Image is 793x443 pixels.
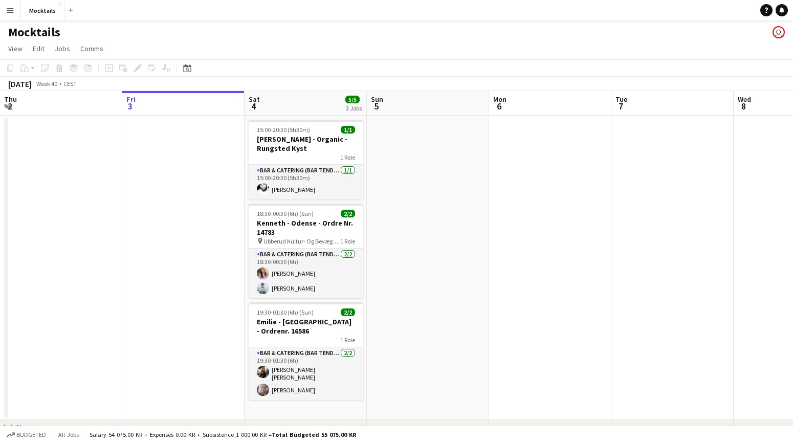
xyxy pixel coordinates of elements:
[493,95,506,104] span: Mon
[341,126,355,134] span: 1/1
[56,431,81,438] span: All jobs
[33,44,45,53] span: Edit
[257,210,314,217] span: 18:30-00:30 (6h) (Sun)
[249,347,363,400] app-card-role: Bar & Catering (Bar Tender)2/219:30-01:30 (6h)[PERSON_NAME] [PERSON_NAME] [PERSON_NAME][PERSON_NAME]
[773,26,785,38] app-user-avatar: Hektor Pantas
[249,302,363,400] app-job-card: 19:30-01:30 (6h) (Sun)2/2Emilie - [GEOGRAPHIC_DATA] - Ordrenr. 165861 RoleBar & Catering (Bar Ten...
[8,44,23,53] span: View
[369,100,383,112] span: 5
[249,317,363,336] h3: Emilie - [GEOGRAPHIC_DATA] - Ordrenr. 16586
[257,126,310,134] span: 15:00-20:30 (5h30m)
[340,153,355,161] span: 1 Role
[34,80,59,87] span: Week 40
[21,1,64,20] button: Mocktails
[4,42,27,55] a: View
[8,25,60,40] h1: Mocktails
[249,218,363,237] h3: Kenneth - Odense - Ordre Nr. 14783
[341,308,355,316] span: 2/2
[249,135,363,153] h3: [PERSON_NAME] - Organic - Rungsted Kyst
[80,44,103,53] span: Comms
[8,79,32,89] div: [DATE]
[125,100,136,112] span: 3
[29,42,49,55] a: Edit
[615,95,627,104] span: Tue
[249,120,363,200] app-job-card: 15:00-20:30 (5h30m)1/1[PERSON_NAME] - Organic - Rungsted Kyst1 RoleBar & Catering (Bar Tender)1/1...
[247,100,260,112] span: 4
[3,100,17,112] span: 2
[249,204,363,298] app-job-card: 18:30-00:30 (6h) (Sun)2/2Kenneth - Odense - Ordre Nr. 14783 Ubberud Kultur- Og Bevægelseshus1 Rol...
[340,336,355,344] span: 1 Role
[340,237,355,245] span: 1 Role
[16,423,54,433] div: New group
[249,165,363,200] app-card-role: Bar & Catering (Bar Tender)1/115:00-20:30 (5h30m)[PERSON_NAME]
[90,431,356,438] div: Salary 54 075.00 KR + Expenses 0.00 KR + Subsistence 1 000.00 KR =
[249,95,260,104] span: Sat
[492,100,506,112] span: 6
[346,104,362,112] div: 3 Jobs
[371,95,383,104] span: Sun
[345,96,360,103] span: 5/5
[55,44,70,53] span: Jobs
[738,95,751,104] span: Wed
[76,42,107,55] a: Comms
[272,431,356,438] span: Total Budgeted 55 075.00 KR
[614,100,627,112] span: 7
[5,429,48,440] button: Budgeted
[736,100,751,112] span: 8
[16,431,46,438] span: Budgeted
[263,237,340,245] span: Ubberud Kultur- Og Bevægelseshus
[257,308,314,316] span: 19:30-01:30 (6h) (Sun)
[341,210,355,217] span: 2/2
[63,80,77,87] div: CEST
[249,249,363,298] app-card-role: Bar & Catering (Bar Tender)2/218:30-00:30 (6h)[PERSON_NAME][PERSON_NAME]
[4,95,17,104] span: Thu
[126,95,136,104] span: Fri
[51,42,74,55] a: Jobs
